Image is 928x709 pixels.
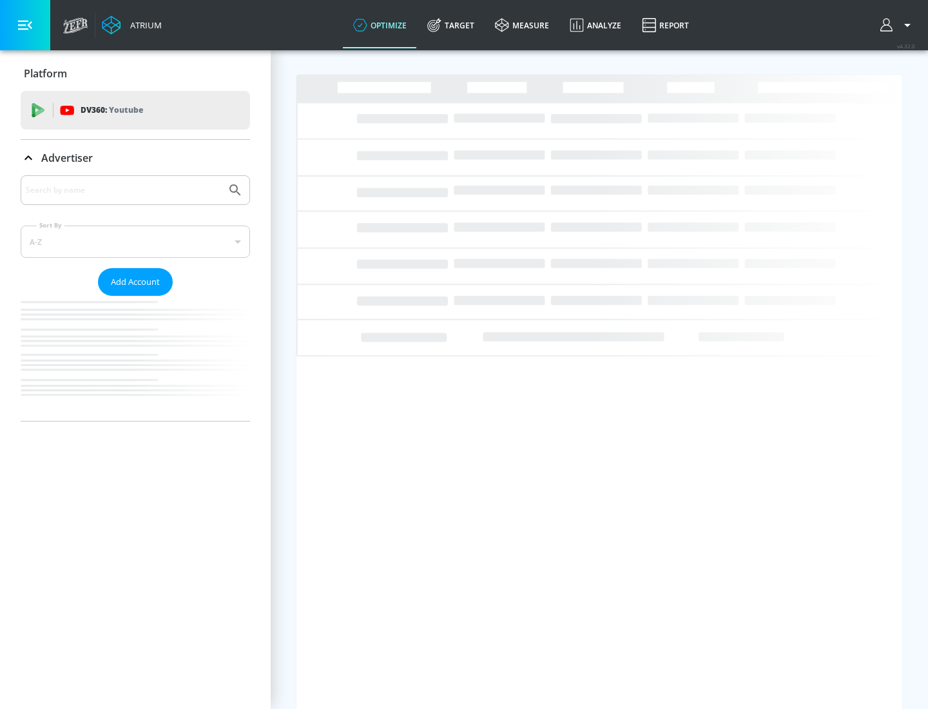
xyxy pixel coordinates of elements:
[21,226,250,258] div: A-Z
[125,19,162,31] div: Atrium
[21,55,250,92] div: Platform
[417,2,485,48] a: Target
[21,91,250,130] div: DV360: Youtube
[559,2,632,48] a: Analyze
[109,103,143,117] p: Youtube
[897,43,915,50] span: v 4.32.0
[24,66,67,81] p: Platform
[41,151,93,165] p: Advertiser
[111,275,160,289] span: Add Account
[21,175,250,421] div: Advertiser
[632,2,699,48] a: Report
[343,2,417,48] a: optimize
[81,103,143,117] p: DV360:
[98,268,173,296] button: Add Account
[485,2,559,48] a: measure
[37,221,64,229] label: Sort By
[26,182,221,199] input: Search by name
[21,296,250,421] nav: list of Advertiser
[21,140,250,176] div: Advertiser
[102,15,162,35] a: Atrium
